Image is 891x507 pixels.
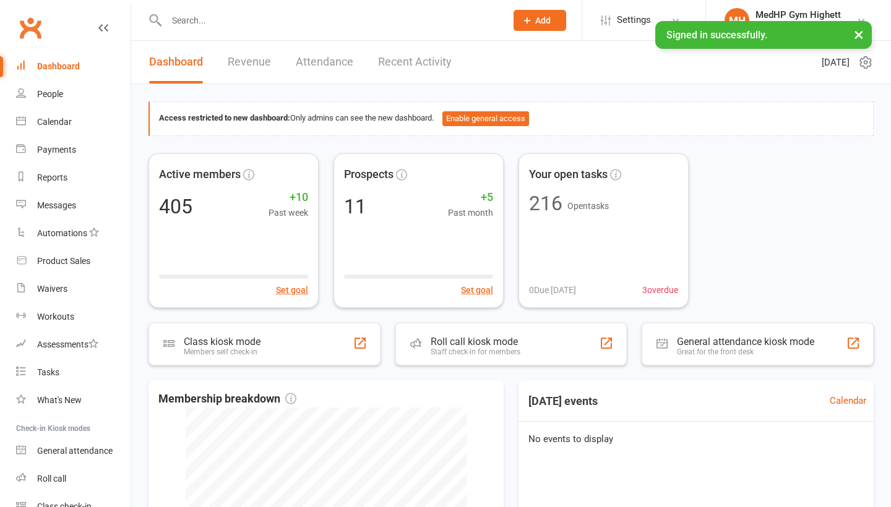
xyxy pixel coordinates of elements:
button: Set goal [276,283,308,297]
a: Assessments [16,331,131,359]
span: Signed in successfully. [666,29,767,41]
div: MedHP [755,20,841,32]
span: Past week [269,206,308,219]
span: Open tasks [567,201,609,211]
button: × [848,21,870,48]
div: General attendance kiosk mode [677,336,814,347]
div: Reports [37,173,67,182]
div: Roll call kiosk mode [431,336,520,347]
button: Add [514,10,566,31]
a: Waivers [16,275,131,303]
a: Recent Activity [378,41,452,83]
div: Workouts [37,312,74,322]
span: Add [535,15,551,25]
span: Past month [448,206,493,219]
a: People [16,80,131,108]
div: 11 [344,197,366,216]
a: Attendance [296,41,353,83]
div: Product Sales [37,256,90,266]
div: Calendar [37,117,72,127]
div: What's New [37,395,82,405]
a: Dashboard [149,41,203,83]
div: People [37,89,63,99]
div: 405 [159,197,192,216]
a: Messages [16,192,131,219]
div: MH [725,8,749,33]
span: 3 overdue [642,283,678,297]
input: Search... [163,12,497,29]
a: Automations [16,219,131,247]
span: +10 [269,189,308,207]
div: No events to display [514,422,879,456]
div: Staff check-in for members [431,347,520,356]
strong: Access restricted to new dashboard: [159,113,290,122]
span: Your open tasks [529,166,608,184]
a: Calendar [830,393,866,408]
a: Tasks [16,359,131,386]
div: Roll call [37,474,66,484]
div: Tasks [37,367,59,377]
div: Only admins can see the new dashboard. [159,111,864,126]
a: What's New [16,386,131,414]
span: Prospects [344,166,394,184]
button: Set goal [461,283,493,297]
a: General attendance kiosk mode [16,437,131,465]
div: Members self check-in [184,347,260,356]
div: Waivers [37,284,67,294]
a: Dashboard [16,53,131,80]
a: Product Sales [16,247,131,275]
div: Class kiosk mode [184,336,260,347]
div: 216 [529,194,562,213]
div: General attendance [37,446,113,456]
div: Messages [37,200,76,210]
div: MedHP Gym Highett [755,9,841,20]
span: [DATE] [822,55,850,70]
span: 0 Due [DATE] [529,283,576,297]
button: Enable general access [442,111,529,126]
a: Roll call [16,465,131,493]
span: Settings [617,6,651,34]
a: Calendar [16,108,131,136]
h3: [DATE] events [519,390,608,412]
span: +5 [448,189,493,207]
span: Membership breakdown [158,390,296,408]
div: Great for the front desk [677,347,814,356]
div: Dashboard [37,61,80,71]
a: Payments [16,136,131,164]
div: Automations [37,228,87,238]
div: Assessments [37,339,98,349]
a: Clubworx [15,12,46,43]
div: Payments [37,145,76,155]
a: Reports [16,164,131,192]
a: Revenue [228,41,271,83]
span: Active members [159,166,241,184]
a: Workouts [16,303,131,331]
